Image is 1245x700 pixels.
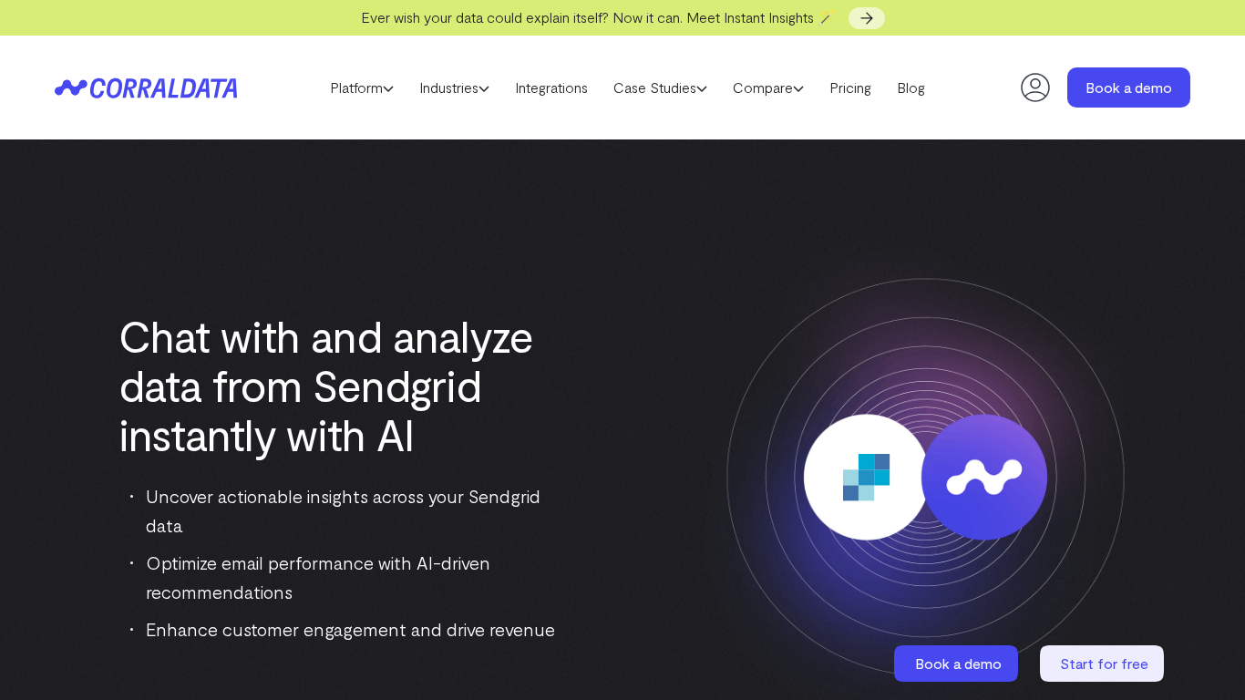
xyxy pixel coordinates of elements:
[817,74,884,101] a: Pricing
[406,74,502,101] a: Industries
[130,614,561,643] li: Enhance customer engagement and drive revenue
[130,481,561,540] li: Uncover actionable insights across your Sendgrid data
[1040,645,1168,682] a: Start for free
[720,74,817,101] a: Compare
[601,74,720,101] a: Case Studies
[884,74,938,101] a: Blog
[361,8,836,26] span: Ever wish your data could explain itself? Now it can. Meet Instant Insights 🪄
[894,645,1022,682] a: Book a demo
[130,548,561,606] li: Optimize email performance with AI-driven recommendations
[915,654,1002,672] span: Book a demo
[1067,67,1190,108] a: Book a demo
[317,74,406,101] a: Platform
[118,311,561,458] h1: Chat with and analyze data from Sendgrid instantly with AI
[502,74,601,101] a: Integrations
[1060,654,1148,672] span: Start for free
